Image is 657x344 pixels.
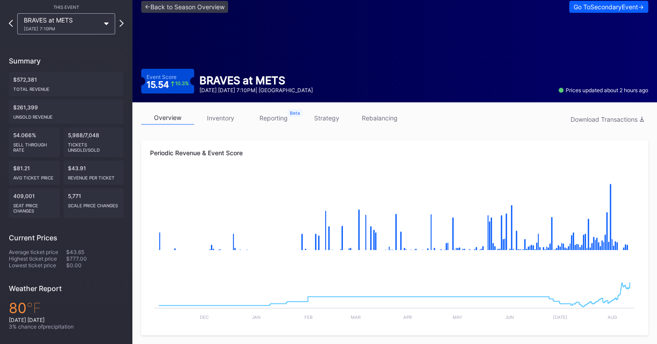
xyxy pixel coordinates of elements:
button: Go ToSecondaryEvent-> [569,1,648,13]
div: scale price changes [68,199,119,208]
div: BRAVES at METS [199,74,313,87]
div: $43.91 [64,161,124,185]
div: 3 % chance of precipitation [9,323,124,330]
div: 5,988/7,048 [64,127,124,157]
div: Revenue per ticket [68,172,119,180]
text: [DATE] [553,314,567,320]
div: This Event [9,4,124,10]
a: <-Back to Season Overview [141,1,228,13]
div: Lowest ticket price [9,262,66,269]
div: 15.54 [146,80,189,89]
div: Average ticket price [9,249,66,255]
div: Current Prices [9,233,124,242]
div: Go To Secondary Event -> [574,3,644,11]
button: Download Transactions [566,113,648,125]
div: Avg ticket price [13,172,56,180]
div: BRAVES at METS [24,16,100,31]
div: Download Transactions [571,116,644,123]
div: $43.65 [66,249,124,255]
div: Summary [9,56,124,65]
text: Aug [607,314,616,320]
div: Prices updated about 2 hours ago [559,87,648,93]
div: Tickets Unsold/Sold [68,138,119,153]
text: Apr [403,314,412,320]
div: 10.3 % [175,81,189,86]
div: 5,771 [64,188,124,218]
a: rebalancing [353,111,406,125]
div: Periodic Revenue & Event Score [150,149,639,157]
text: Mar [350,314,360,320]
a: inventory [194,111,247,125]
div: [DATE] [DATE] 7:10PM | [GEOGRAPHIC_DATA] [199,87,313,93]
div: Unsold Revenue [13,111,119,120]
div: $261,399 [9,100,124,124]
div: 80 [9,299,124,317]
div: $81.21 [9,161,60,185]
a: overview [141,111,194,125]
text: May [453,314,462,320]
div: 409,001 [9,188,60,218]
div: Total Revenue [13,83,119,92]
svg: Chart title [150,172,639,260]
div: Event Score [146,74,176,80]
div: $777.00 [66,255,124,262]
div: seat price changes [13,199,56,213]
div: Weather Report [9,284,124,293]
span: ℉ [26,299,41,317]
svg: Chart title [150,260,639,326]
text: Dec [200,314,209,320]
a: reporting [247,111,300,125]
a: strategy [300,111,353,125]
div: Highest ticket price [9,255,66,262]
div: [DATE] 7:10PM [24,26,100,31]
div: 54.066% [9,127,60,157]
text: Jan [252,314,261,320]
div: $0.00 [66,262,124,269]
text: Jun [505,314,514,320]
div: [DATE] [DATE] [9,317,124,323]
div: $572,381 [9,72,124,96]
div: Sell Through Rate [13,138,56,153]
text: Feb [304,314,313,320]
